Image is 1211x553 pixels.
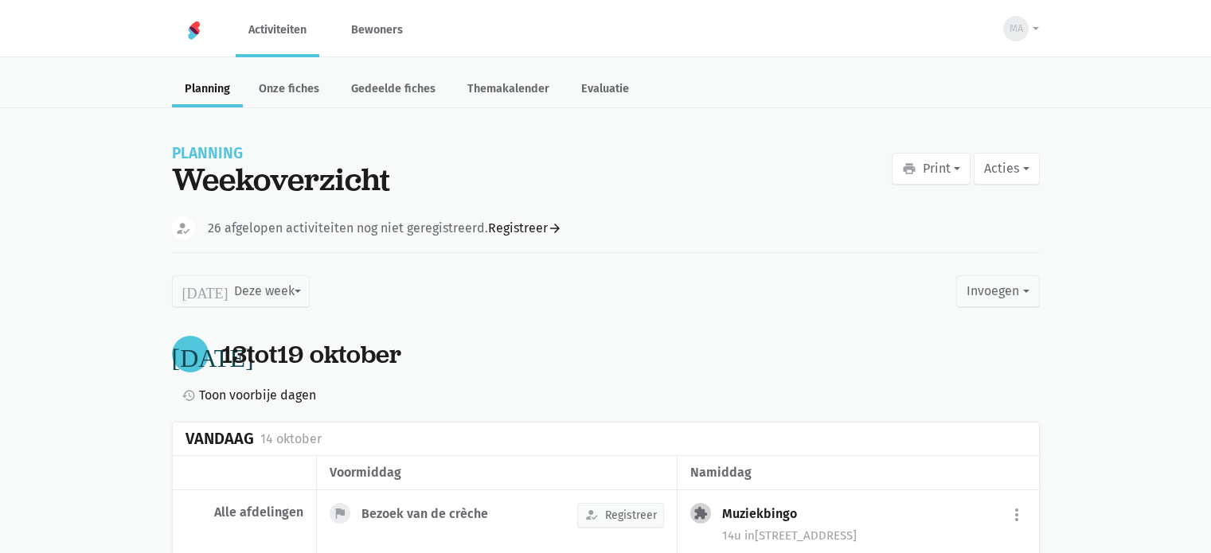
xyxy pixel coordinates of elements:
[172,161,390,197] div: Weekoverzicht
[956,275,1039,307] button: Invoegen
[221,340,401,369] div: tot
[584,508,599,522] i: how_to_reg
[744,528,755,543] span: in
[186,430,254,448] div: Vandaag
[568,73,642,107] a: Evaluatie
[199,385,316,406] span: Toon voorbije dagen
[208,218,562,239] div: 26 afgelopen activiteiten nog niet geregistreerd.
[693,506,708,520] i: extension
[722,506,810,522] div: Muziekbingo
[175,220,191,236] i: how_to_reg
[488,218,562,239] a: Registreer
[172,275,310,307] button: Deze week
[175,385,316,406] a: Toon voorbije dagen
[902,162,916,176] i: print
[260,429,322,450] div: 14 oktober
[892,153,971,185] button: Print
[246,73,332,107] a: Onze fiches
[548,221,562,236] i: arrow_forward
[993,10,1039,47] button: MA
[236,3,319,56] a: Activiteiten
[455,73,562,107] a: Themakalender
[338,3,416,56] a: Bewoners
[722,528,741,543] span: 14u
[1010,21,1023,37] span: MA
[277,337,401,371] span: 19 oktober
[172,341,254,367] i: [DATE]
[361,506,501,522] div: Bezoek van de crèche
[744,528,857,543] span: [STREET_ADDRESS]
[338,73,448,107] a: Gedeelde fiches
[172,73,243,107] a: Planning
[577,503,664,528] button: Registreer
[221,337,247,371] span: 13
[182,284,229,298] i: [DATE]
[974,153,1039,185] button: Acties
[186,504,303,520] div: Alle afdelingen
[333,506,347,520] i: flag
[185,21,204,40] img: Home
[172,146,390,161] div: Planning
[690,462,1025,483] div: namiddag
[182,388,196,403] i: history
[330,462,664,483] div: voormiddag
